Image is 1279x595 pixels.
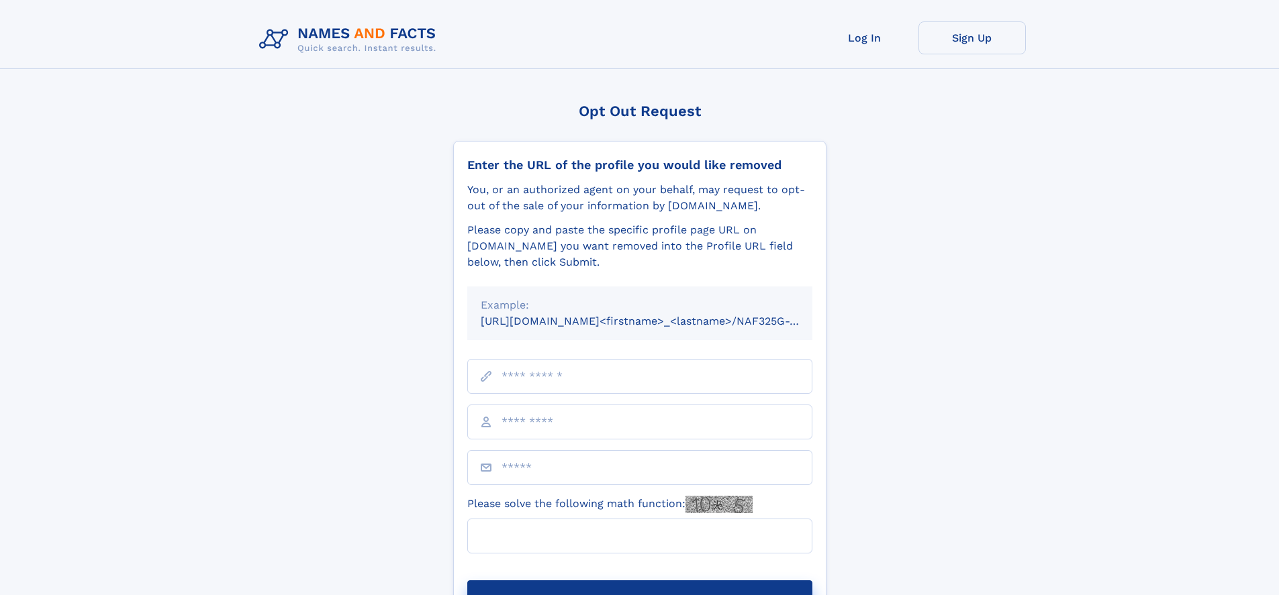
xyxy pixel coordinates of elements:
[481,297,799,313] div: Example:
[811,21,918,54] a: Log In
[481,315,838,327] small: [URL][DOMAIN_NAME]<firstname>_<lastname>/NAF325G-xxxxxxxx
[467,182,812,214] div: You, or an authorized agent on your behalf, may request to opt-out of the sale of your informatio...
[467,222,812,270] div: Please copy and paste the specific profile page URL on [DOMAIN_NAME] you want removed into the Pr...
[918,21,1026,54] a: Sign Up
[254,21,447,58] img: Logo Names and Facts
[467,496,753,513] label: Please solve the following math function:
[453,103,826,119] div: Opt Out Request
[467,158,812,172] div: Enter the URL of the profile you would like removed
